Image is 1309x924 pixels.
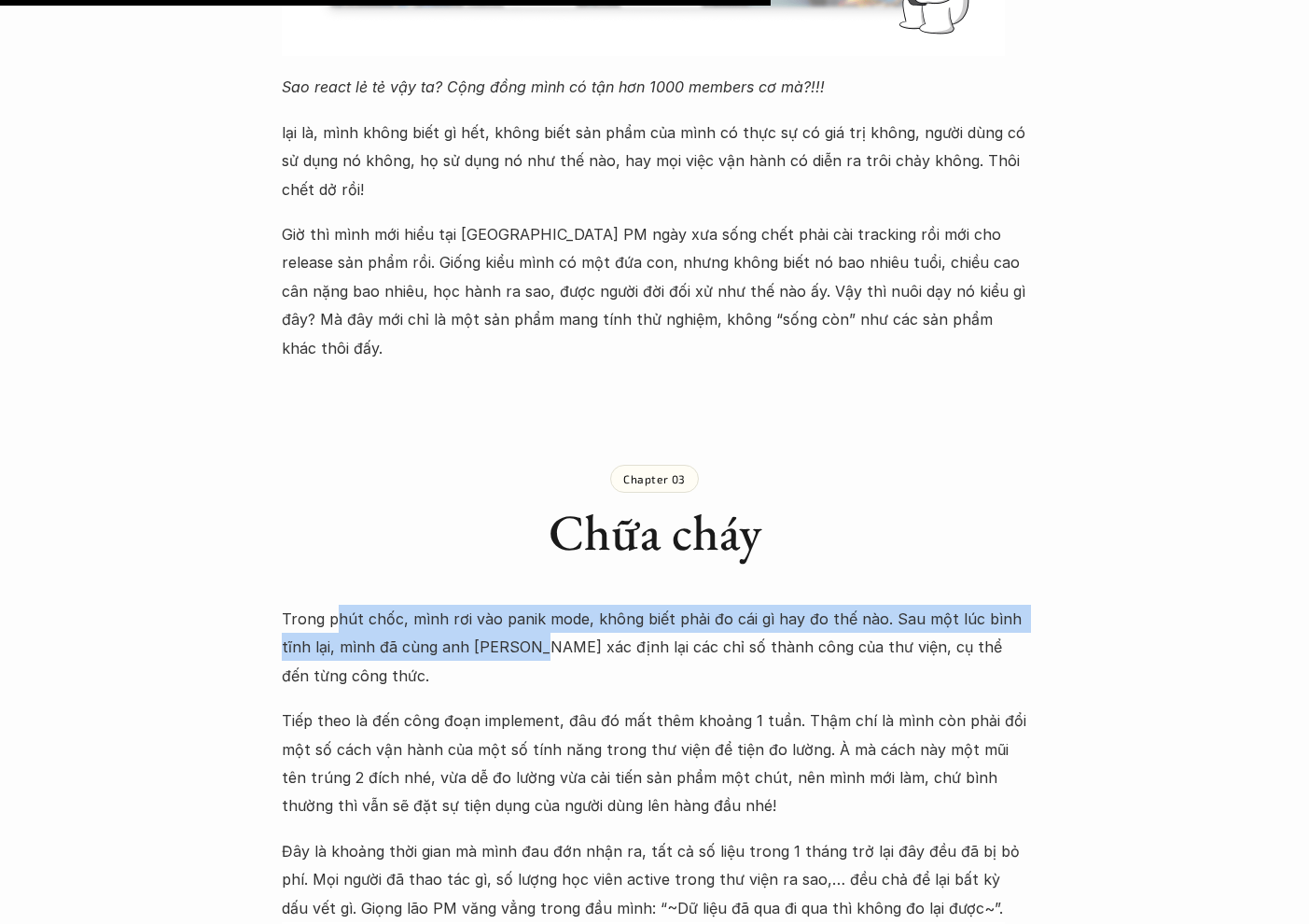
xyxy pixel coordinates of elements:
[282,605,1028,690] p: Trong phút chốc, mình rơi vào panik mode, không biết phải đo cái gì hay đo thế nào. Sau một lúc b...
[282,837,1028,922] p: Đây là khoảng thời gian mà mình đau đớn nhận ra, tất cả số liệu trong 1 tháng trở lại đây đều đã ...
[282,77,825,96] em: Sao react lẻ tẻ vậy ta? Cộng đồng mình có tận hơn 1000 members cơ mà?!!!
[282,119,1028,203] p: lại là, mình không biết gì hết, không biết sản phẩm của mình có thực sự có giá trị không, người d...
[282,707,1028,820] p: Tiếp theo là đến công đoạn implement, đâu đó mất thêm khoảng 1 tuần. Thậm chí là mình còn phải đổ...
[282,502,1028,563] h1: Chữa cháy
[623,472,686,485] p: Chapter 03
[282,220,1028,362] p: Giờ thì mình mới hiểu tại [GEOGRAPHIC_DATA] PM ngày xưa sống chết phải cài tracking rồi mới cho r...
